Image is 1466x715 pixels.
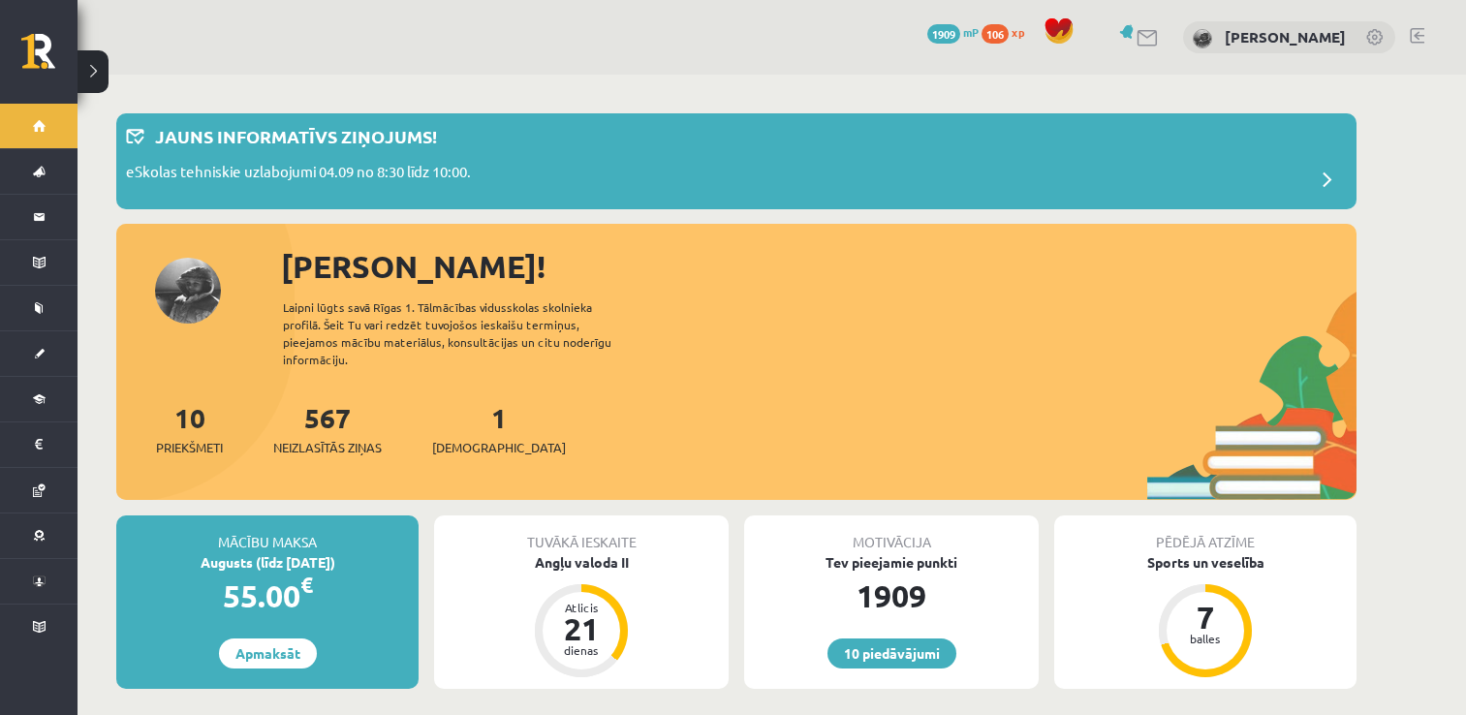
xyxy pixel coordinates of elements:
span: [DEMOGRAPHIC_DATA] [432,438,566,457]
a: 1[DEMOGRAPHIC_DATA] [432,400,566,457]
div: Pēdējā atzīme [1054,515,1357,552]
span: 106 [982,24,1009,44]
span: mP [963,24,979,40]
a: 10 piedāvājumi [827,638,956,668]
div: 1909 [744,573,1039,619]
span: 1909 [927,24,960,44]
a: 10Priekšmeti [156,400,223,457]
div: Laipni lūgts savā Rīgas 1. Tālmācības vidusskolas skolnieka profilā. Šeit Tu vari redzēt tuvojošo... [283,298,645,368]
div: Atlicis [552,602,610,613]
a: Jauns informatīvs ziņojums! eSkolas tehniskie uzlabojumi 04.09 no 8:30 līdz 10:00. [126,123,1347,200]
img: Sergejs Avotiņš [1193,29,1212,48]
div: Augusts (līdz [DATE]) [116,552,419,573]
div: 21 [552,613,610,644]
div: 55.00 [116,573,419,619]
a: [PERSON_NAME] [1225,27,1346,47]
a: 567Neizlasītās ziņas [273,400,382,457]
span: Neizlasītās ziņas [273,438,382,457]
div: Tuvākā ieskaite [434,515,729,552]
div: 7 [1176,602,1234,633]
p: eSkolas tehniskie uzlabojumi 04.09 no 8:30 līdz 10:00. [126,161,471,188]
div: Angļu valoda II [434,552,729,573]
a: Angļu valoda II Atlicis 21 dienas [434,552,729,680]
a: 1909 mP [927,24,979,40]
a: 106 xp [982,24,1034,40]
a: Sports un veselība 7 balles [1054,552,1357,680]
div: dienas [552,644,610,656]
p: Jauns informatīvs ziņojums! [155,123,437,149]
div: Motivācija [744,515,1039,552]
div: Tev pieejamie punkti [744,552,1039,573]
div: balles [1176,633,1234,644]
span: € [300,571,313,599]
span: xp [1012,24,1024,40]
div: Mācību maksa [116,515,419,552]
div: [PERSON_NAME]! [281,243,1357,290]
span: Priekšmeti [156,438,223,457]
a: Rīgas 1. Tālmācības vidusskola [21,34,78,82]
a: Apmaksāt [219,638,317,668]
div: Sports un veselība [1054,552,1357,573]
